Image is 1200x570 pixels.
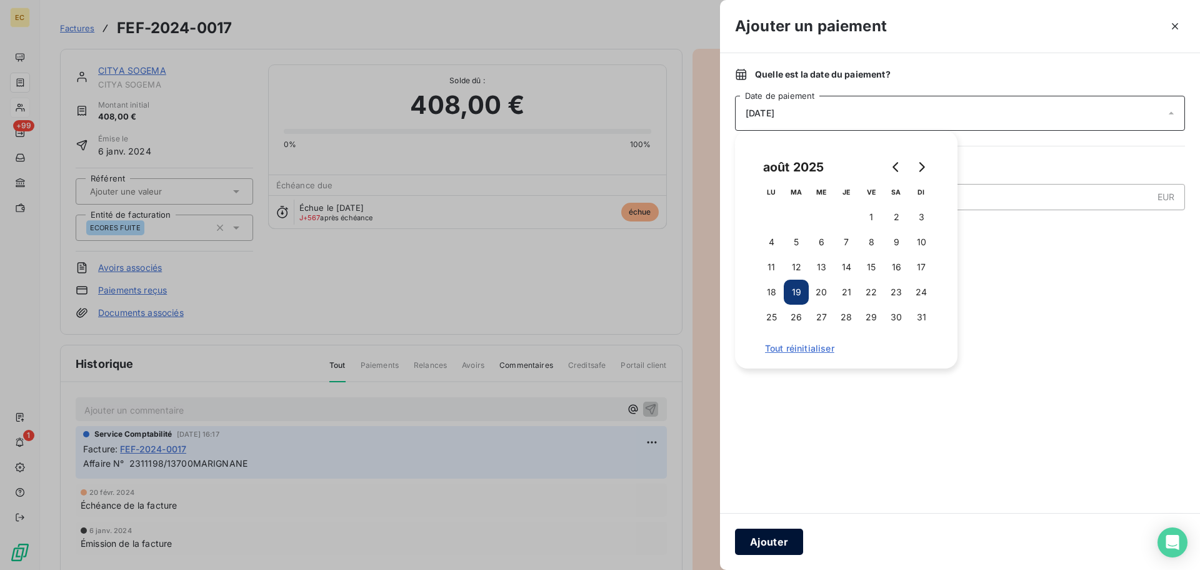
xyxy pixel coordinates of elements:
[784,230,809,255] button: 5
[809,280,834,305] button: 20
[755,68,891,81] span: Quelle est la date du paiement ?
[884,280,909,305] button: 23
[784,305,809,330] button: 26
[765,344,927,354] span: Tout réinitialiser
[759,280,784,305] button: 18
[909,155,934,180] button: Go to next month
[859,255,884,280] button: 15
[884,255,909,280] button: 16
[859,305,884,330] button: 29
[859,180,884,205] th: vendredi
[834,180,859,205] th: jeudi
[884,155,909,180] button: Go to previous month
[884,305,909,330] button: 30
[909,180,934,205] th: dimanche
[759,255,784,280] button: 11
[909,230,934,255] button: 10
[884,180,909,205] th: samedi
[735,220,1185,233] span: Nouveau solde dû :
[909,255,934,280] button: 17
[909,305,934,330] button: 31
[784,180,809,205] th: mardi
[859,205,884,230] button: 1
[909,205,934,230] button: 3
[809,230,834,255] button: 6
[834,305,859,330] button: 28
[809,180,834,205] th: mercredi
[784,255,809,280] button: 12
[735,15,887,38] h3: Ajouter un paiement
[759,230,784,255] button: 4
[759,157,828,177] div: août 2025
[884,205,909,230] button: 2
[834,280,859,305] button: 21
[884,230,909,255] button: 9
[1157,527,1187,557] div: Open Intercom Messenger
[834,230,859,255] button: 7
[859,280,884,305] button: 22
[859,230,884,255] button: 8
[759,180,784,205] th: lundi
[759,305,784,330] button: 25
[909,280,934,305] button: 24
[809,255,834,280] button: 13
[809,305,834,330] button: 27
[784,280,809,305] button: 19
[746,108,774,118] span: [DATE]
[834,255,859,280] button: 14
[735,529,803,555] button: Ajouter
